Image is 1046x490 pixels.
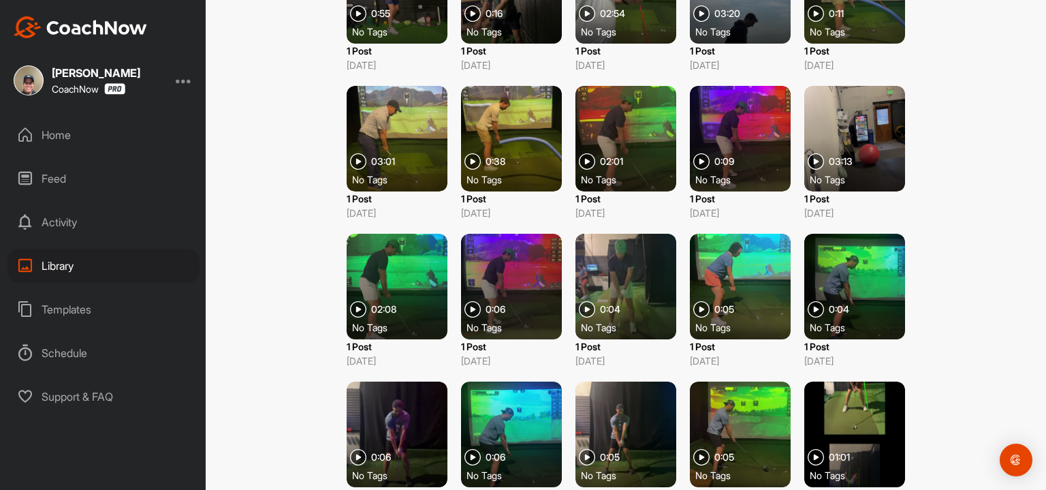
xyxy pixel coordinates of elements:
span: 0:04 [829,305,849,314]
p: [DATE] [804,354,905,368]
span: 0:55 [371,9,390,18]
img: play [579,301,595,318]
span: 03:13 [829,157,853,166]
span: 03:20 [714,9,740,18]
span: 0:06 [486,305,505,314]
img: play [579,449,595,465]
p: 1 Post [461,44,562,58]
img: play [464,301,481,318]
img: play [808,449,824,465]
span: 03:01 [371,157,395,166]
p: 1 Post [347,44,447,58]
span: 0:38 [486,157,505,166]
div: No Tags [466,172,567,186]
p: [DATE] [575,206,676,220]
div: CoachNow [52,83,125,95]
p: [DATE] [347,58,447,72]
span: 0:09 [714,157,734,166]
span: 0:04 [600,305,620,314]
span: 0:16 [486,9,503,18]
p: [DATE] [575,58,676,72]
img: play [808,301,824,318]
img: play [350,449,366,465]
div: No Tags [466,468,567,482]
img: play [464,153,481,170]
div: No Tags [581,468,682,482]
img: play [350,5,366,22]
div: Open Intercom Messenger [1000,444,1032,476]
img: square_df18f7c94d890d77d2112fb6bf60b978.jpg [14,65,44,95]
div: Support & FAQ [7,380,200,414]
span: 0:05 [714,453,734,462]
img: play [693,5,710,22]
p: 1 Post [575,192,676,206]
img: play [693,301,710,318]
div: No Tags [352,172,453,186]
p: [DATE] [804,58,905,72]
div: [PERSON_NAME] [52,67,140,78]
p: 1 Post [461,339,562,354]
img: play [579,5,595,22]
span: 02:54 [600,9,625,18]
p: [DATE] [804,206,905,220]
span: 0:05 [714,305,734,314]
img: play [808,5,824,22]
p: [DATE] [575,354,676,368]
img: play [808,153,824,170]
p: [DATE] [690,206,791,220]
p: [DATE] [461,354,562,368]
span: 0:05 [600,453,620,462]
p: 1 Post [804,339,905,354]
p: [DATE] [461,58,562,72]
div: No Tags [581,320,682,334]
div: No Tags [695,172,796,186]
p: 1 Post [575,44,676,58]
div: No Tags [810,172,910,186]
img: play [350,153,366,170]
p: 1 Post [461,192,562,206]
div: No Tags [810,25,910,38]
p: [DATE] [690,354,791,368]
div: Templates [7,292,200,326]
p: 1 Post [804,192,905,206]
div: Activity [7,205,200,239]
div: No Tags [810,320,910,334]
img: play [693,153,710,170]
img: play [350,301,366,318]
span: 0:06 [486,453,505,462]
div: Feed [7,162,200,196]
p: [DATE] [690,58,791,72]
img: play [579,153,595,170]
div: No Tags [352,468,453,482]
div: Schedule [7,336,200,370]
img: play [464,449,481,465]
span: 0:11 [829,9,844,18]
div: No Tags [466,320,567,334]
p: 1 Post [690,44,791,58]
p: [DATE] [347,206,447,220]
span: 02:01 [600,157,623,166]
div: No Tags [695,468,796,482]
span: 0:06 [371,453,391,462]
p: 1 Post [575,339,676,354]
span: 01:01 [829,453,850,462]
p: [DATE] [461,206,562,220]
div: No Tags [581,172,682,186]
div: Home [7,118,200,152]
div: No Tags [695,25,796,38]
div: No Tags [810,468,910,482]
span: 02:08 [371,305,396,314]
img: play [693,449,710,465]
p: 1 Post [347,339,447,354]
div: No Tags [581,25,682,38]
p: [DATE] [347,354,447,368]
img: CoachNow Pro [104,83,125,95]
div: No Tags [466,25,567,38]
img: play [464,5,481,22]
div: No Tags [352,25,453,38]
p: 1 Post [804,44,905,58]
div: Library [7,249,200,283]
img: CoachNow [14,16,147,38]
p: 1 Post [690,192,791,206]
p: 1 Post [347,192,447,206]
